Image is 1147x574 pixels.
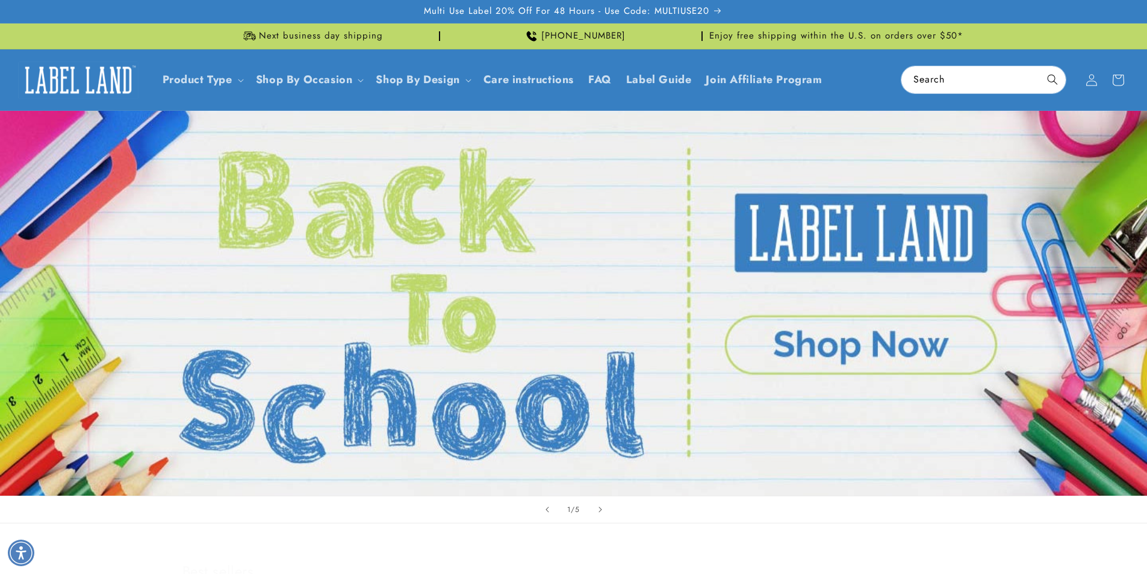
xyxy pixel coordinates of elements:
a: Care instructions [476,66,581,94]
a: Product Type [163,72,232,87]
button: Next slide [587,496,614,523]
span: Shop By Occasion [256,73,353,87]
summary: Product Type [155,66,249,94]
span: 5 [575,504,580,516]
div: Announcement [707,23,965,49]
a: Shop By Design [376,72,459,87]
a: FAQ [581,66,619,94]
div: Accessibility Menu [8,540,34,566]
button: Previous slide [534,496,561,523]
span: Join Affiliate Program [706,73,822,87]
span: Enjoy free shipping within the U.S. on orders over $50* [709,30,963,42]
img: Label Land [18,61,138,99]
span: [PHONE_NUMBER] [541,30,626,42]
a: Label Guide [619,66,699,94]
span: Label Guide [626,73,692,87]
iframe: Gorgias live chat window [886,95,1135,520]
button: Search [1039,66,1066,93]
a: Join Affiliate Program [698,66,829,94]
span: Multi Use Label 20% Off For 48 Hours - Use Code: MULTIUSE20 [424,5,709,17]
div: Announcement [445,23,703,49]
span: FAQ [588,73,612,87]
iframe: Gorgias live chat messenger [1092,522,1135,562]
summary: Shop By Occasion [249,66,369,94]
a: Label Land [14,57,143,103]
div: Announcement [182,23,440,49]
summary: Shop By Design [368,66,476,94]
span: Next business day shipping [259,30,383,42]
span: / [571,504,575,516]
span: 1 [567,504,571,516]
span: Care instructions [483,73,574,87]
